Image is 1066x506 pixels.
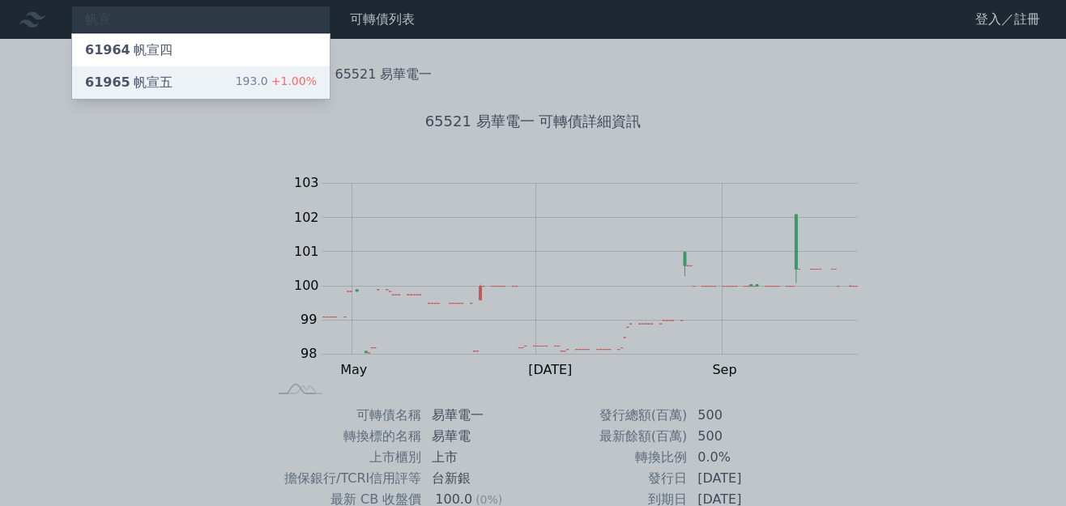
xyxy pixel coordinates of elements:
[85,74,130,90] span: 61965
[72,34,330,66] a: 61964帆宣四
[85,42,130,57] span: 61964
[236,73,317,92] div: 193.0
[85,40,173,60] div: 帆宣四
[268,74,317,87] span: +1.00%
[85,73,173,92] div: 帆宣五
[72,66,330,99] a: 61965帆宣五 193.0+1.00%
